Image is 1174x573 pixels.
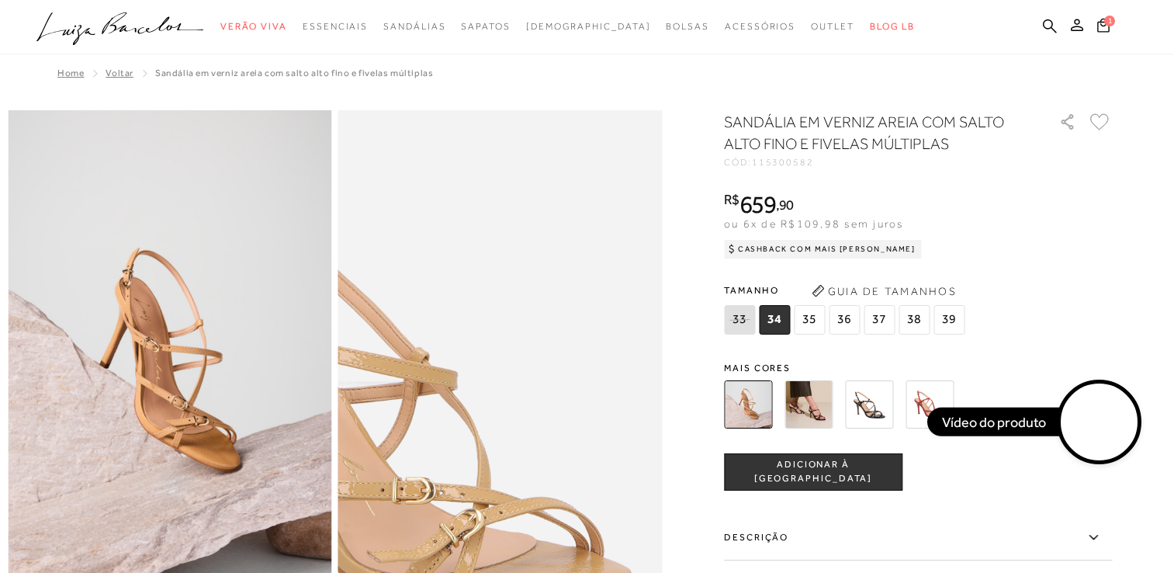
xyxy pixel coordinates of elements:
a: categoryNavScreenReaderText [666,12,709,41]
span: [DEMOGRAPHIC_DATA] [526,21,651,32]
a: categoryNavScreenReaderText [383,12,445,41]
span: 39 [933,305,964,335]
span: Mais cores [724,363,1112,373]
span: 659 [739,190,776,218]
span: 35 [794,305,825,335]
a: noSubCategoriesText [526,12,651,41]
div: CÓD: [724,158,1034,167]
a: categoryNavScreenReaderText [220,12,287,41]
span: 90 [779,196,794,213]
img: SANDÁLIA EM VERNIZ CAFÉ COM SALTO ALTO FINO E FIVELAS MÚLTIPLAS [784,380,833,429]
span: ADICIONAR À [GEOGRAPHIC_DATA] [725,458,902,485]
a: BLOG LB [870,12,915,41]
a: Voltar [106,68,133,78]
span: Acessórios [725,21,795,32]
a: Home [57,68,84,78]
span: 36 [829,305,860,335]
img: SANDÁLIA EM VERNIZ VERMELHO RED COM SALTO ALTO FINO E FIVELAS MÚLTIPLAS [906,380,954,429]
span: Tamanho [724,279,968,302]
span: 38 [899,305,930,335]
span: 1 [1104,16,1115,26]
img: SANDÁLIA EM VERNIZ AREIA COM SALTO ALTO FINO E FIVELAS MÚLTIPLAS [724,380,772,429]
span: 37 [864,305,895,335]
span: Bolsas [666,21,709,32]
span: BLOG LB [870,21,915,32]
a: categoryNavScreenReaderText [811,12,854,41]
span: SANDÁLIA EM VERNIZ AREIA COM SALTO ALTO FINO E FIVELAS MÚLTIPLAS [155,68,433,78]
img: SANDÁLIA EM VERNIZ PRETO COM SALTO ALTO FINO E FIVELAS MÚLTIPLAS [845,380,893,429]
i: R$ [724,193,739,207]
span: ou 6x de R$109,98 sem juros [724,217,903,230]
span: Essenciais [303,21,368,32]
a: categoryNavScreenReaderText [725,12,795,41]
span: Sandálias [383,21,445,32]
i: , [776,198,794,212]
span: 115300582 [752,157,814,168]
span: Sapatos [461,21,510,32]
div: Cashback com Mais [PERSON_NAME] [724,240,922,259]
button: ADICIONAR À [GEOGRAPHIC_DATA] [724,453,902,491]
span: 33 [724,305,755,335]
span: Outlet [811,21,854,32]
span: 34 [759,305,790,335]
label: Descrição [724,516,1112,561]
span: Verão Viva [220,21,287,32]
button: Guia de Tamanhos [806,279,961,304]
a: categoryNavScreenReaderText [461,12,510,41]
h1: SANDÁLIA EM VERNIZ AREIA COM SALTO ALTO FINO E FIVELAS MÚLTIPLAS [724,111,1015,155]
a: categoryNavScreenReaderText [303,12,368,41]
button: 1 [1093,17,1114,38]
